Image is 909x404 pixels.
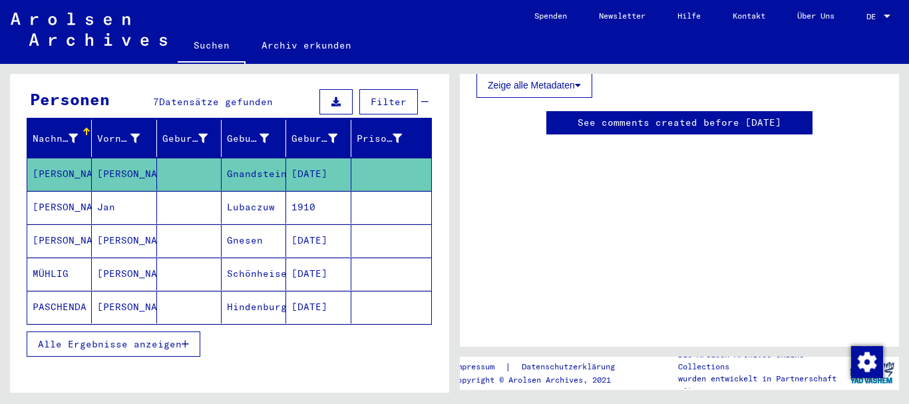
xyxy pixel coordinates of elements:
[92,224,156,257] mat-cell: [PERSON_NAME]
[227,128,285,149] div: Geburt‏
[286,258,351,290] mat-cell: [DATE]
[286,291,351,323] mat-cell: [DATE]
[27,120,92,157] mat-header-cell: Nachname
[162,132,208,146] div: Geburtsname
[92,258,156,290] mat-cell: [PERSON_NAME]
[847,356,897,389] img: yv_logo.png
[453,360,631,374] div: |
[351,120,431,157] mat-header-cell: Prisoner #
[357,132,402,146] div: Prisoner #
[97,128,156,149] div: Vorname
[27,258,92,290] mat-cell: MÜHLIG
[153,96,159,108] span: 7
[11,13,167,46] img: Arolsen_neg.svg
[511,360,631,374] a: Datenschutzerklärung
[222,120,286,157] mat-header-cell: Geburt‏
[851,346,883,378] img: Zustimmung ändern
[371,96,407,108] span: Filter
[222,191,286,224] mat-cell: Lubaczuw
[359,89,418,114] button: Filter
[162,128,224,149] div: Geburtsname
[286,224,351,257] mat-cell: [DATE]
[291,128,353,149] div: Geburtsdatum
[222,291,286,323] mat-cell: Hindenburg
[476,73,592,98] button: Zeige alle Metadaten
[27,224,92,257] mat-cell: [PERSON_NAME]
[222,258,286,290] mat-cell: Schönheise
[246,29,367,61] a: Archiv erkunden
[453,374,631,386] p: Copyright © Arolsen Archives, 2021
[30,87,110,111] div: Personen
[222,224,286,257] mat-cell: Gnesen
[227,132,269,146] div: Geburt‏
[678,349,844,373] p: Die Arolsen Archives Online-Collections
[27,331,200,357] button: Alle Ergebnisse anzeigen
[27,158,92,190] mat-cell: [PERSON_NAME]
[178,29,246,64] a: Suchen
[476,148,882,326] iframe: Disqus
[291,132,337,146] div: Geburtsdatum
[97,132,139,146] div: Vorname
[92,191,156,224] mat-cell: Jan
[27,291,92,323] mat-cell: PASCHENDA
[92,120,156,157] mat-header-cell: Vorname
[866,12,881,21] span: DE
[286,158,351,190] mat-cell: [DATE]
[33,132,78,146] div: Nachname
[38,338,182,350] span: Alle Ergebnisse anzeigen
[453,360,505,374] a: Impressum
[27,191,92,224] mat-cell: [PERSON_NAME]
[678,373,844,397] p: wurden entwickelt in Partnerschaft mit
[92,158,156,190] mat-cell: [PERSON_NAME]
[286,191,351,224] mat-cell: 1910
[157,120,222,157] mat-header-cell: Geburtsname
[286,120,351,157] mat-header-cell: Geburtsdatum
[357,128,419,149] div: Prisoner #
[222,158,286,190] mat-cell: Gnandstein
[159,96,273,108] span: Datensätze gefunden
[92,291,156,323] mat-cell: [PERSON_NAME]
[33,128,94,149] div: Nachname
[578,116,781,130] a: See comments created before [DATE]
